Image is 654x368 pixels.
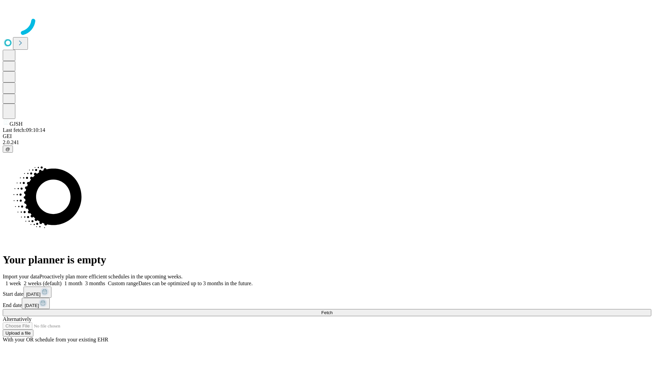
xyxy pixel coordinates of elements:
[85,280,105,286] span: 3 months
[3,298,651,309] div: End date
[40,274,183,279] span: Proactively plan more efficient schedules in the upcoming weeks.
[24,287,51,298] button: [DATE]
[3,274,40,279] span: Import your data
[3,145,13,153] button: @
[3,337,108,342] span: With your OR schedule from your existing EHR
[10,121,22,127] span: GJSH
[25,303,39,308] span: [DATE]
[108,280,138,286] span: Custom range
[24,280,62,286] span: 2 weeks (default)
[3,309,651,316] button: Fetch
[3,316,31,322] span: Alternatively
[3,127,45,133] span: Last fetch: 09:10:14
[5,147,10,152] span: @
[22,298,50,309] button: [DATE]
[5,280,21,286] span: 1 week
[26,292,41,297] span: [DATE]
[3,329,33,337] button: Upload a file
[3,139,651,145] div: 2.0.241
[3,133,651,139] div: GEI
[64,280,82,286] span: 1 month
[3,287,651,298] div: Start date
[321,310,332,315] span: Fetch
[138,280,252,286] span: Dates can be optimized up to 3 months in the future.
[3,254,651,266] h1: Your planner is empty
